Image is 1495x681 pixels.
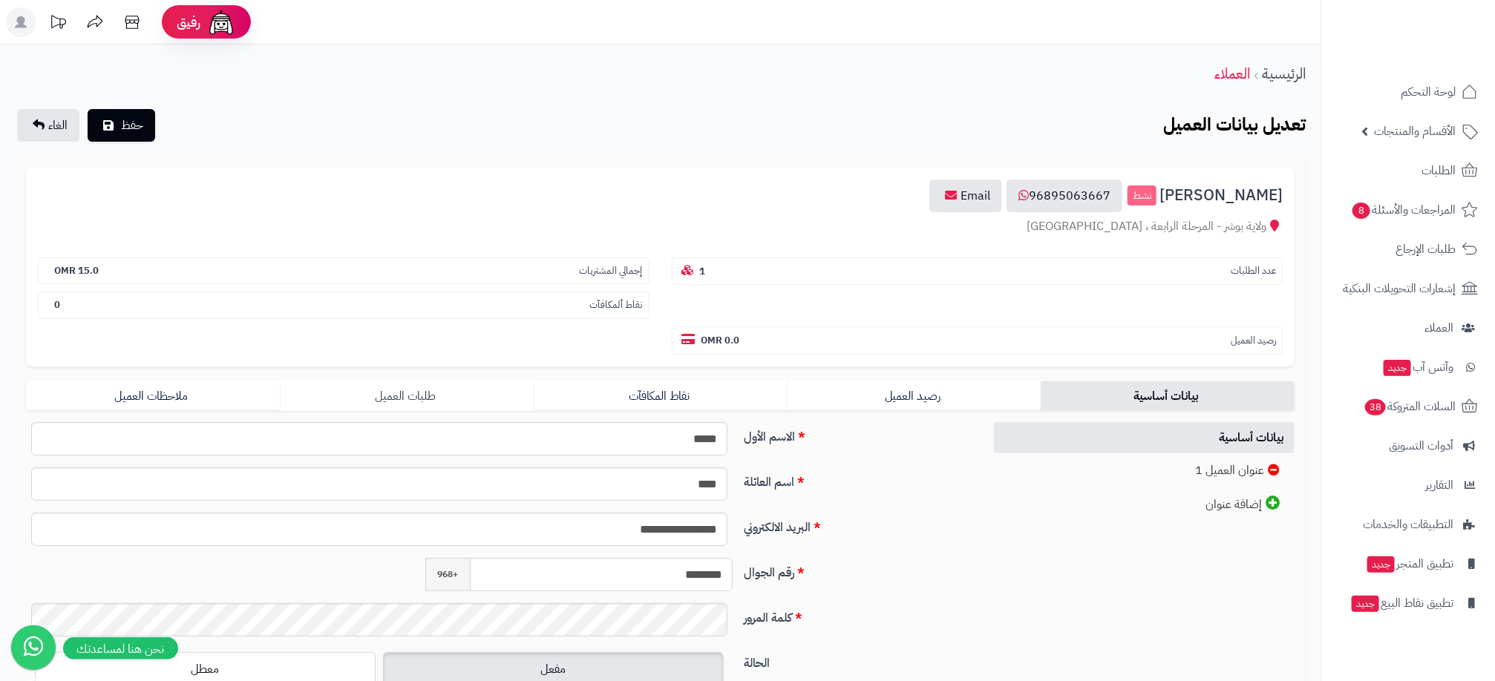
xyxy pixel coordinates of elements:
span: الغاء [48,116,68,134]
a: نقاط المكافآت [534,381,788,411]
a: السلات المتروكة38 [1330,389,1486,424]
span: التطبيقات والخدمات [1363,514,1453,535]
small: رصيد العميل [1231,334,1276,348]
span: +968 [425,558,470,591]
img: ai-face.png [206,7,236,37]
small: إجمالي المشتريات [580,264,643,278]
div: ولاية بوشر - المرحلة الرابعة ، [GEOGRAPHIC_DATA] [38,218,1283,235]
a: بيانات أساسية [994,422,1295,454]
a: الغاء [17,109,79,142]
a: العملاء [1214,62,1250,85]
a: المراجعات والأسئلة8 [1330,192,1486,228]
span: العملاء [1424,318,1453,338]
label: رقم الجوال [739,558,978,582]
a: العملاء [1330,310,1486,346]
span: المراجعات والأسئلة [1351,200,1456,220]
span: [PERSON_NAME] [1159,187,1283,204]
a: Email [929,180,1002,212]
small: نشط [1128,185,1157,206]
span: مفعل [540,660,566,678]
a: التقارير [1330,467,1486,503]
span: تطبيق نقاط البيع [1350,593,1453,613]
b: 1 [700,264,706,278]
a: التطبيقات والخدمات [1330,507,1486,542]
a: وآتس آبجديد [1330,349,1486,385]
span: 38 [1364,399,1386,416]
small: عدد الطلبات [1231,264,1276,278]
a: إضافة عنوان [994,488,1295,521]
b: تعديل بيانات العميل [1163,111,1306,138]
span: 8 [1352,203,1370,220]
a: رصيد العميل [787,381,1041,411]
a: الرئيسية [1262,62,1306,85]
b: 0.0 OMR [701,333,740,347]
span: وآتس آب [1382,357,1453,378]
span: إشعارات التحويلات البنكية [1343,278,1456,299]
span: الطلبات [1422,160,1456,181]
span: الأقسام والمنتجات [1374,121,1456,142]
a: طلبات الإرجاع [1330,231,1486,267]
b: 15.0 OMR [54,263,99,277]
a: طلبات العميل [280,381,534,411]
small: نقاط ألمكافآت [590,298,643,312]
a: 96895063667 [1007,180,1122,212]
span: معطل [191,660,219,678]
span: طلبات الإرجاع [1396,239,1456,260]
b: 0 [54,297,60,312]
a: تحديثات المنصة [39,7,76,41]
span: رفيق [177,13,200,31]
a: تطبيق المتجرجديد [1330,546,1486,582]
label: الاسم الأول [739,422,978,446]
a: لوحة التحكم [1330,74,1486,110]
label: كلمة المرور [739,603,978,627]
span: لوحة التحكم [1401,82,1456,102]
label: الحالة [739,648,978,672]
a: أدوات التسويق [1330,428,1486,464]
a: عنوان العميل 1 [994,455,1295,487]
a: تطبيق نقاط البيعجديد [1330,585,1486,621]
a: إشعارات التحويلات البنكية [1330,271,1486,306]
label: البريد الالكتروني [739,513,978,536]
span: جديد [1352,596,1379,612]
a: ملاحظات العميل [26,381,280,411]
span: حفظ [121,116,143,134]
span: التقارير [1425,475,1453,496]
span: جديد [1367,556,1395,573]
a: الطلبات [1330,153,1486,188]
img: logo-2.png [1394,30,1481,62]
span: أدوات التسويق [1389,435,1453,456]
a: بيانات أساسية [1041,381,1295,411]
span: جديد [1384,360,1411,376]
label: اسم العائلة [739,467,978,491]
span: تطبيق المتجر [1366,553,1453,574]
button: حفظ [88,109,155,142]
span: السلات المتروكة [1364,396,1456,417]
